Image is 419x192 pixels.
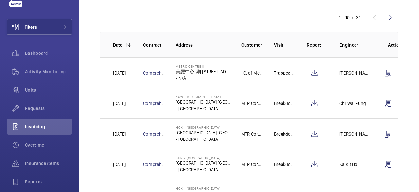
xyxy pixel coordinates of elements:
p: Visit [274,42,296,48]
p: [DATE] [113,161,126,168]
p: MTR Corporation Limited [241,131,264,137]
div: 1 – 10 of 31 [339,14,360,21]
p: I.O. of Metro Centre II [241,70,264,76]
p: Contract [143,42,165,48]
p: HOK - [GEOGRAPHIC_DATA] [176,125,231,129]
p: [GEOGRAPHIC_DATA] [GEOGRAPHIC_DATA] [176,99,231,105]
p: [PERSON_NAME] [339,131,370,137]
p: Address [176,42,231,48]
p: HOK - [GEOGRAPHIC_DATA] [176,186,231,190]
span: Units [25,87,72,93]
p: Actions [380,42,412,48]
p: Breakdown [274,161,296,168]
a: Comprehensive [143,70,175,75]
p: Metro Centre II [176,64,231,68]
span: Filters [25,24,37,30]
p: [DATE] [113,70,126,76]
span: Requests [25,105,72,112]
p: 美羅中心II期 [STREET_ADDRESS] [176,68,231,75]
p: [DATE] [113,131,126,137]
p: MTR Corporation Limited [241,100,264,107]
span: Insurance items [25,160,72,167]
p: [GEOGRAPHIC_DATA] [GEOGRAPHIC_DATA] [176,129,231,136]
p: - [GEOGRAPHIC_DATA] [176,136,231,142]
span: Invoicing [25,123,72,130]
button: Filters [7,19,72,35]
p: Customer [241,42,264,48]
p: Chi Wai Fung [339,100,366,107]
p: Report [307,42,329,48]
p: KOW - [GEOGRAPHIC_DATA] [176,95,231,99]
span: Activity Monitoring [25,68,72,75]
p: Breakdown [274,100,296,107]
span: Reports [25,179,72,185]
p: Date [113,42,122,48]
p: MTR Corporation Limited [241,161,264,168]
a: Comprehensive [143,162,175,167]
p: Ka Kit Ho [339,161,358,168]
a: Comprehensive [143,101,175,106]
p: [GEOGRAPHIC_DATA] [GEOGRAPHIC_DATA] [176,160,231,166]
span: Dashboard [25,50,72,56]
p: Breakdown [274,131,296,137]
span: Overtime [25,142,72,148]
p: SUN - [GEOGRAPHIC_DATA] [176,156,231,160]
p: [DATE] [113,100,126,107]
p: - N/A [176,75,231,81]
p: [PERSON_NAME] [PERSON_NAME] [339,70,370,76]
a: Comprehensive [143,131,175,137]
p: - [GEOGRAPHIC_DATA] [176,105,231,112]
p: Engineer [339,42,370,48]
p: Trapped passenger [274,70,296,76]
p: - [GEOGRAPHIC_DATA] [176,166,231,173]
